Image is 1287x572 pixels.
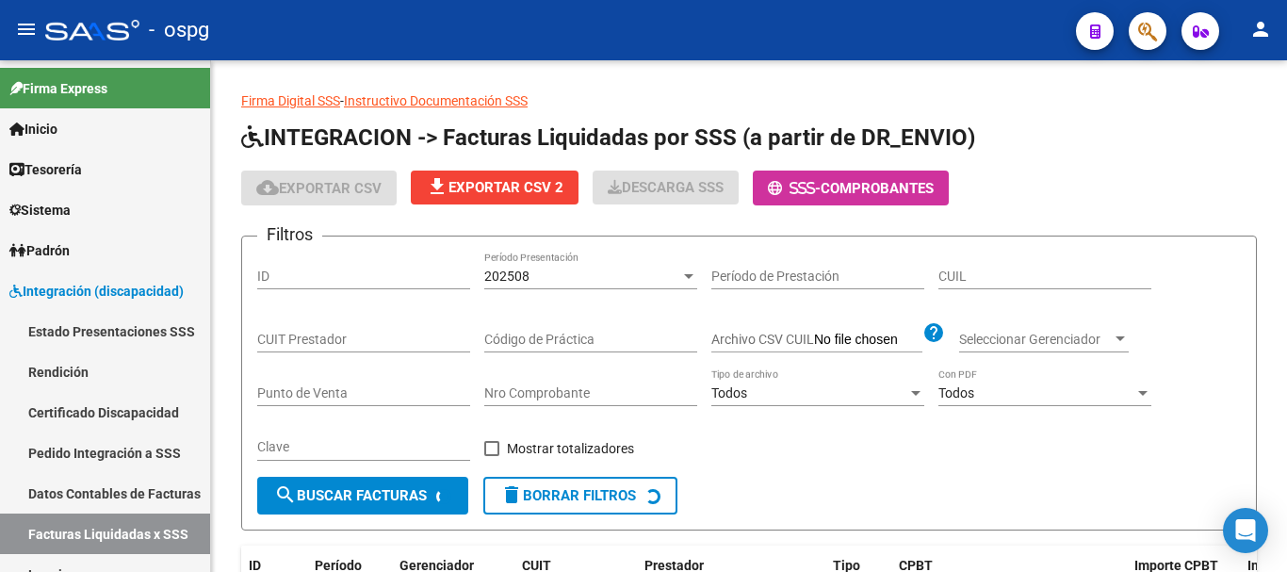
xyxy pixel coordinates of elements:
[483,477,677,515] button: Borrar Filtros
[411,171,578,204] button: Exportar CSV 2
[1249,18,1272,41] mat-icon: person
[344,93,528,108] a: Instructivo Documentación SSS
[959,332,1112,348] span: Seleccionar Gerenciador
[274,487,427,504] span: Buscar Facturas
[711,385,747,400] span: Todos
[241,124,975,151] span: INTEGRACION -> Facturas Liquidadas por SSS (a partir de DR_ENVIO)
[821,180,934,197] span: Comprobantes
[9,240,70,261] span: Padrón
[608,179,724,196] span: Descarga SSS
[426,175,448,198] mat-icon: file_download
[9,119,57,139] span: Inicio
[593,171,739,205] app-download-masive: Descarga masiva de comprobantes (adjuntos)
[257,221,322,248] h3: Filtros
[814,332,922,349] input: Archivo CSV CUIL
[9,200,71,221] span: Sistema
[256,176,279,199] mat-icon: cloud_download
[241,93,340,108] a: Firma Digital SSS
[711,332,814,347] span: Archivo CSV CUIL
[500,487,636,504] span: Borrar Filtros
[15,18,38,41] mat-icon: menu
[922,321,945,344] mat-icon: help
[1223,508,1268,553] div: Open Intercom Messenger
[593,171,739,204] button: Descarga SSS
[426,179,563,196] span: Exportar CSV 2
[257,477,468,515] button: Buscar Facturas
[241,90,1257,111] p: -
[484,269,529,284] span: 202508
[274,483,297,506] mat-icon: search
[241,171,397,205] button: Exportar CSV
[507,437,634,460] span: Mostrar totalizadores
[149,9,209,51] span: - ospg
[753,171,949,205] button: -Comprobantes
[9,159,82,180] span: Tesorería
[768,180,821,197] span: -
[938,385,974,400] span: Todos
[9,281,184,302] span: Integración (discapacidad)
[9,78,107,99] span: Firma Express
[256,180,382,197] span: Exportar CSV
[500,483,523,506] mat-icon: delete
